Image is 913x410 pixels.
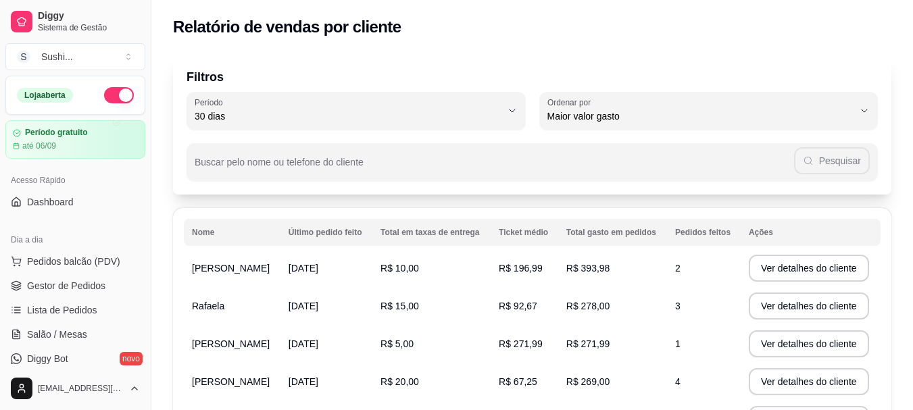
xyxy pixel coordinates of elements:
span: Rafaela [192,301,224,311]
div: Sushi ... [41,50,73,63]
span: R$ 393,98 [566,263,610,274]
span: S [17,50,30,63]
span: 30 dias [195,109,501,123]
span: R$ 92,67 [499,301,537,311]
button: Ver detalhes do cliente [749,292,869,319]
span: [DATE] [289,301,318,311]
th: Pedidos feitos [667,219,741,246]
span: R$ 271,99 [566,338,610,349]
span: [DATE] [289,338,318,349]
a: Gestor de Pedidos [5,275,145,297]
label: Período [195,97,227,108]
a: Período gratuitoaté 06/09 [5,120,145,159]
button: Período30 dias [187,92,526,130]
input: Buscar pelo nome ou telefone do cliente [195,161,794,174]
span: Sistema de Gestão [38,22,140,33]
span: R$ 15,00 [380,301,419,311]
span: R$ 196,99 [499,263,543,274]
th: Ticket médio [491,219,558,246]
label: Ordenar por [547,97,595,108]
a: DiggySistema de Gestão [5,5,145,38]
button: Ver detalhes do cliente [749,255,869,282]
span: R$ 20,00 [380,376,419,387]
span: Diggy Bot [27,352,68,365]
span: R$ 5,00 [380,338,414,349]
button: [EMAIL_ADDRESS][DOMAIN_NAME] [5,372,145,405]
button: Select a team [5,43,145,70]
span: R$ 269,00 [566,376,610,387]
div: Acesso Rápido [5,170,145,191]
a: Dashboard [5,191,145,213]
span: 4 [675,376,681,387]
div: Dia a dia [5,229,145,251]
article: até 06/09 [22,140,56,151]
button: Alterar Status [104,87,134,103]
span: Diggy [38,10,140,22]
a: Lista de Pedidos [5,299,145,321]
a: Diggy Botnovo [5,348,145,369]
span: [EMAIL_ADDRESS][DOMAIN_NAME] [38,383,124,394]
div: Loja aberta [17,88,73,103]
span: Salão / Mesas [27,328,87,341]
span: [DATE] [289,263,318,274]
span: Lista de Pedidos [27,303,97,317]
th: Nome [184,219,280,246]
span: Maior valor gasto [547,109,854,123]
th: Total gasto em pedidos [558,219,667,246]
span: 3 [675,301,681,311]
h2: Relatório de vendas por cliente [173,16,401,38]
button: Ver detalhes do cliente [749,368,869,395]
article: Período gratuito [25,128,88,138]
span: 1 [675,338,681,349]
span: Dashboard [27,195,74,209]
button: Ordenar porMaior valor gasto [539,92,879,130]
th: Último pedido feito [280,219,372,246]
button: Ver detalhes do cliente [749,330,869,357]
span: [PERSON_NAME] [192,338,270,349]
span: [PERSON_NAME] [192,263,270,274]
button: Pedidos balcão (PDV) [5,251,145,272]
span: Pedidos balcão (PDV) [27,255,120,268]
span: Gestor de Pedidos [27,279,105,292]
span: 2 [675,263,681,274]
th: Total em taxas de entrega [372,219,491,246]
span: [DATE] [289,376,318,387]
span: [PERSON_NAME] [192,376,270,387]
a: Salão / Mesas [5,324,145,345]
span: R$ 278,00 [566,301,610,311]
span: R$ 67,25 [499,376,537,387]
th: Ações [741,219,881,246]
p: Filtros [187,68,878,86]
span: R$ 271,99 [499,338,543,349]
span: R$ 10,00 [380,263,419,274]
